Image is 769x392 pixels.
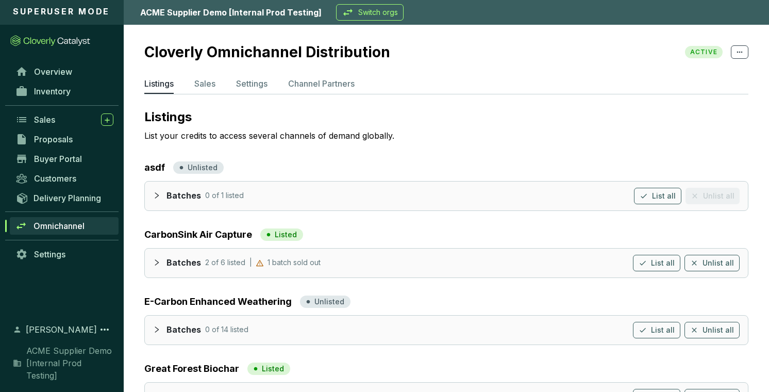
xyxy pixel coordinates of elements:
a: Settings [10,246,119,263]
span: Unlist all [703,325,734,335]
p: Unlisted [188,162,218,173]
p: Channel Partners [288,77,355,90]
a: Customers [10,170,119,187]
span: warning [256,257,263,269]
span: Overview [34,67,72,77]
span: List all [652,191,676,201]
p: ACME Supplier Demo [Internal Prod Testing] [140,6,322,19]
p: Switch orgs [358,7,398,18]
a: CarbonSink Air Capture [144,227,252,242]
p: 2 of 6 listed [205,257,245,269]
span: ACME Supplier Demo [Internal Prod Testing] [26,345,113,382]
p: Batches [166,324,201,336]
button: Switch orgs [336,4,404,21]
a: asdf [144,160,165,175]
button: List all [633,322,680,338]
a: Omnichannel [10,217,119,235]
span: ACTIVE [685,46,723,58]
a: Sales [10,111,119,128]
span: List all [651,325,675,335]
a: Proposals [10,130,119,148]
span: Inventory [34,86,71,96]
div: collapsed [153,322,166,337]
button: List all [634,188,681,204]
span: Unlist all [703,258,734,268]
div: collapsed [153,188,166,203]
p: List your credits to access several channels of demand globally. [144,129,547,142]
p: Listings [144,109,748,125]
p: Listings [144,77,174,90]
span: Proposals [34,134,73,144]
span: Omnichannel [34,221,85,231]
span: Settings [34,249,65,259]
span: [PERSON_NAME] [26,323,97,336]
span: List all [651,258,675,268]
span: Sales [34,115,55,125]
p: 0 of 1 listed [205,190,244,202]
p: Unlisted [314,297,344,307]
a: Overview [10,63,119,80]
a: E-Carbon Enhanced Weathering [144,295,292,309]
span: Delivery Planning [34,193,101,203]
p: Listed [275,230,297,240]
div: collapsed [153,255,166,270]
p: Listed [262,364,284,374]
a: Inventory [10,83,119,100]
div: | [249,257,321,269]
h2: Cloverly Omnichannel Distribution [144,43,400,61]
p: Sales [194,77,215,90]
button: Unlist all [684,255,740,271]
p: Batches [166,190,201,202]
a: Buyer Portal [10,150,119,168]
span: Customers [34,173,76,184]
p: 1 batch sold out [268,257,321,269]
p: 0 of 14 listed [205,324,248,336]
a: Delivery Planning [10,189,119,206]
span: collapsed [153,326,160,333]
button: Unlist all [684,322,740,338]
a: Great Forest Biochar [144,362,239,376]
p: Settings [236,77,268,90]
span: Buyer Portal [34,154,82,164]
span: collapsed [153,192,160,199]
button: List all [633,255,680,271]
span: collapsed [153,259,160,266]
p: Batches [166,257,201,269]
